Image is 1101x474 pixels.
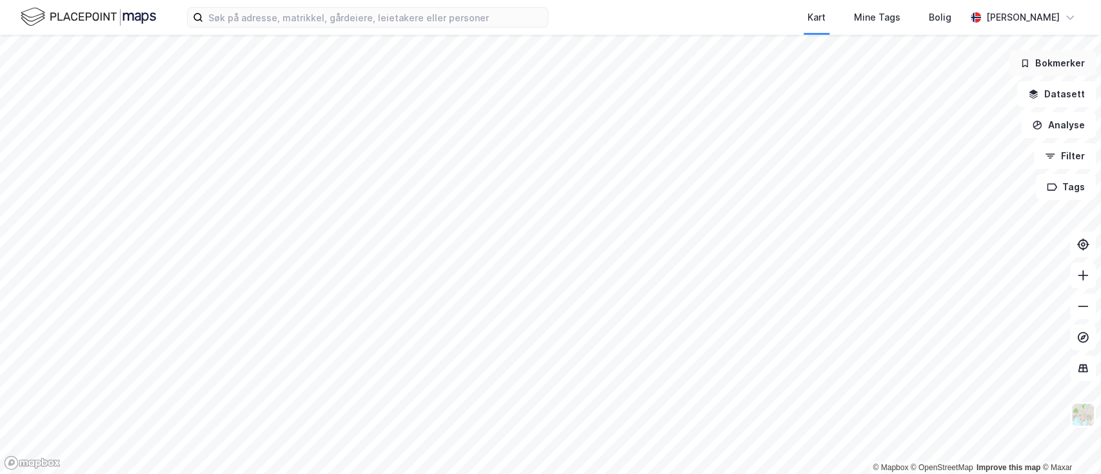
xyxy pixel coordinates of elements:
a: Improve this map [977,463,1040,472]
button: Filter [1034,143,1096,169]
div: Mine Tags [854,10,900,25]
button: Datasett [1017,81,1096,107]
img: logo.f888ab2527a4732fd821a326f86c7f29.svg [21,6,156,28]
a: OpenStreetMap [911,463,973,472]
a: Mapbox [873,463,908,472]
button: Analyse [1021,112,1096,138]
button: Bokmerker [1009,50,1096,76]
a: Mapbox homepage [4,455,61,470]
button: Tags [1036,174,1096,200]
img: Z [1071,402,1095,427]
input: Søk på adresse, matrikkel, gårdeiere, leietakere eller personer [203,8,548,27]
div: Bolig [929,10,951,25]
div: [PERSON_NAME] [986,10,1060,25]
iframe: Chat Widget [1037,412,1101,474]
div: Kart [808,10,826,25]
div: Kontrollprogram for chat [1037,412,1101,474]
